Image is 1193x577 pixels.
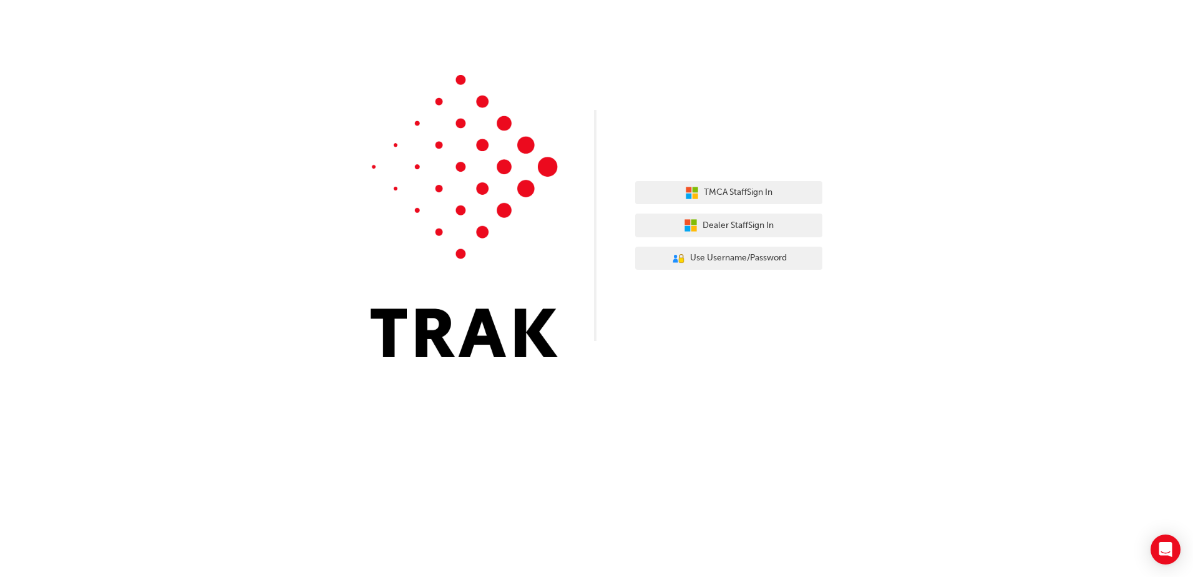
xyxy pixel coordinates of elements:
[371,75,558,357] img: Trak
[703,219,774,233] span: Dealer Staff Sign In
[635,214,822,237] button: Dealer StaffSign In
[635,247,822,270] button: Use Username/Password
[704,185,772,200] span: TMCA Staff Sign In
[1151,535,1181,565] div: Open Intercom Messenger
[635,181,822,205] button: TMCA StaffSign In
[690,251,787,265] span: Use Username/Password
